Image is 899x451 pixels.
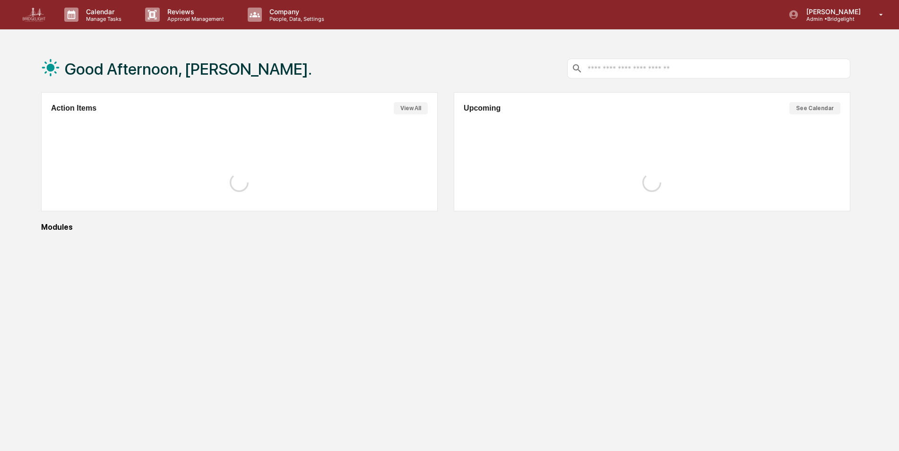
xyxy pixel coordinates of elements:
p: Calendar [78,8,126,16]
h2: Upcoming [464,104,501,113]
button: See Calendar [789,102,840,114]
img: logo [23,8,45,22]
button: View All [394,102,428,114]
p: People, Data, Settings [262,16,329,22]
div: Modules [41,223,850,232]
h2: Action Items [51,104,96,113]
p: Company [262,8,329,16]
p: Approval Management [160,16,229,22]
p: Reviews [160,8,229,16]
p: Admin • Bridgelight [799,16,865,22]
h1: Good Afternoon, [PERSON_NAME]. [65,60,312,78]
p: Manage Tasks [78,16,126,22]
p: [PERSON_NAME] [799,8,865,16]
